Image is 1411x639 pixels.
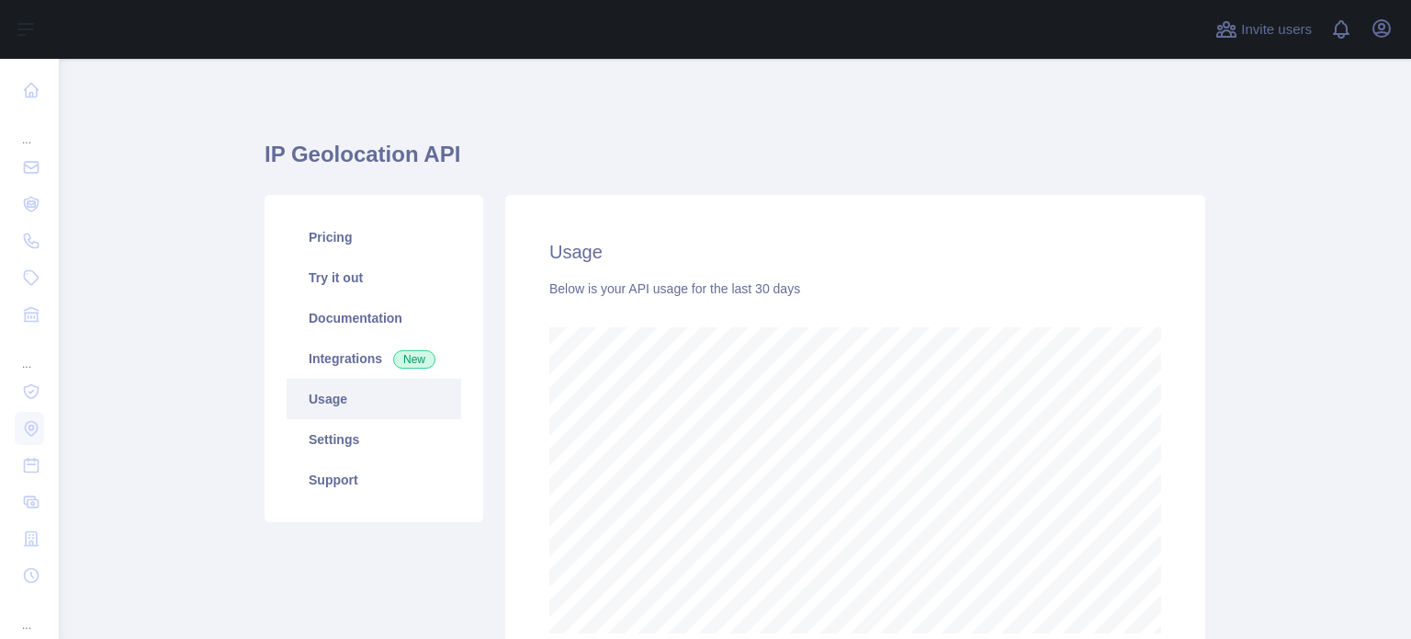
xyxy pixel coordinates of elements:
button: Invite users [1212,15,1315,44]
div: ... [15,596,44,633]
span: Invite users [1241,19,1312,40]
a: Support [287,460,461,500]
a: Usage [287,379,461,419]
h1: IP Geolocation API [265,140,1205,184]
h2: Usage [549,239,1161,265]
a: Pricing [287,217,461,257]
a: Documentation [287,298,461,338]
div: ... [15,335,44,371]
div: Below is your API usage for the last 30 days [549,280,1161,298]
div: ... [15,110,44,147]
a: Integrations New [287,338,461,379]
span: New [393,350,435,369]
a: Settings [287,419,461,460]
a: Try it out [287,257,461,298]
